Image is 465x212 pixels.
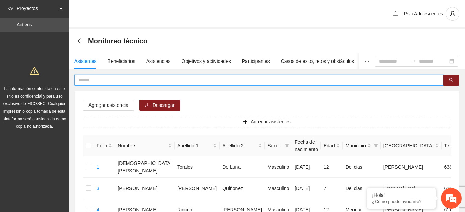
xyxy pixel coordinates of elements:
th: Nombre [115,135,175,156]
span: filter [374,144,378,148]
span: Monitoreo técnico [88,35,147,46]
a: 1 [97,164,99,170]
td: Masculino [265,178,292,199]
a: 3 [97,186,99,191]
span: Edad [324,142,335,149]
span: La información contenida en este sitio es confidencial y para uso exclusivo de FICOSEC. Cualquier... [3,86,66,129]
th: Folio [94,135,115,156]
span: download [145,103,150,108]
td: Torales [175,156,220,178]
td: De Luna [220,156,265,178]
span: Sexo [267,142,282,149]
th: Apellido 1 [175,135,220,156]
td: 7 [321,178,343,199]
button: ellipsis [359,53,375,69]
div: Back [77,38,83,44]
span: ellipsis [364,59,369,64]
td: Masculino [265,156,292,178]
td: [DEMOGRAPHIC_DATA][PERSON_NAME] [115,156,175,178]
textarea: Escriba su mensaje y pulse “Intro” [3,140,131,164]
button: user [446,7,459,21]
div: ¡Hola! [372,192,431,198]
th: Edad [321,135,343,156]
td: [PERSON_NAME] [381,156,442,178]
button: Agregar asistencia [83,100,134,111]
span: filter [285,144,289,148]
span: user [446,11,459,17]
span: bell [390,11,401,16]
span: filter [372,141,379,151]
a: Activos [17,22,32,27]
button: plusAgregar asistentes [83,116,451,127]
span: Nombre [118,142,167,149]
th: Fecha de nacimiento [292,135,321,156]
span: arrow-left [77,38,83,44]
td: [PERSON_NAME] [175,178,220,199]
div: Minimizar ventana de chat en vivo [113,3,129,20]
th: Municipio [343,135,381,156]
span: Agregar asistentes [251,118,291,125]
div: Beneficiarios [108,57,135,65]
span: swap-right [411,58,416,64]
td: [PERSON_NAME] [115,178,175,199]
div: Asistencias [146,57,171,65]
td: Delicias [343,178,381,199]
td: [DATE] [292,156,321,178]
span: Folio [97,142,107,149]
td: 12 [321,156,343,178]
button: search [443,75,459,86]
div: Casos de éxito, retos y obstáculos [281,57,354,65]
th: Colonia [381,135,442,156]
th: Apellido 2 [220,135,265,156]
span: [GEOGRAPHIC_DATA] [383,142,434,149]
span: Municipio [346,142,366,149]
td: Delicias [343,156,381,178]
span: Proyectos [17,1,57,15]
td: Fracc Del Real [381,178,442,199]
div: Asistentes [74,57,97,65]
div: Objetivos y actividades [182,57,231,65]
span: eye [8,6,13,11]
span: Psic Adolescentes [404,11,443,16]
span: plus [243,119,248,125]
button: downloadDescargar [139,100,180,111]
span: Descargar [152,101,175,109]
span: search [449,78,454,83]
span: to [411,58,416,64]
span: warning [30,66,39,75]
button: bell [390,8,401,19]
div: Chatee con nosotros ahora [36,35,116,44]
td: Quiñonez [220,178,265,199]
span: Agregar asistencia [88,101,128,109]
span: Apellido 1 [177,142,212,149]
td: [DATE] [292,178,321,199]
span: Estamos en línea. [40,68,95,137]
span: filter [284,141,290,151]
p: ¿Cómo puedo ayudarte? [372,199,431,204]
span: Apellido 2 [222,142,257,149]
div: Participantes [242,57,270,65]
